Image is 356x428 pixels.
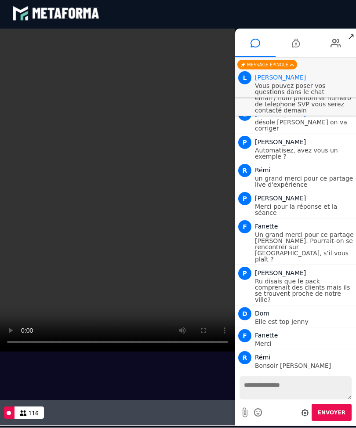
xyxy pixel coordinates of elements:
[238,269,251,282] span: P
[255,169,270,176] span: Rémi
[255,149,354,162] p: Automatisez, avez vous un exemple ?
[238,309,251,323] span: D
[255,365,354,371] p: Bonsoir [PERSON_NAME]
[255,356,270,363] span: Rémi
[255,312,269,319] span: Dom
[255,343,354,349] p: Merci
[255,225,278,232] span: Fanette
[4,409,15,421] button: Live
[255,234,354,265] p: Un grand merci pour ce partage [PERSON_NAME]. Pourrait-on se rencontrer sur [GEOGRAPHIC_DATA], s’...
[238,194,251,207] span: P
[255,121,354,134] p: désole [PERSON_NAME] on va corriger
[255,141,306,148] span: [PERSON_NAME]
[255,334,278,341] span: Fanette
[238,73,251,87] span: L
[255,85,354,116] p: Pour ceux qui souhaitent un RDV merci de m'indiquer votre email / nom prenom et numero de telepho...
[255,321,354,327] p: Elle est top Jenny
[255,280,354,305] p: Ru disais que le pack comprenait des clients mais ils se trouvent proche de notre ville?
[29,413,39,419] span: 116
[318,412,345,418] span: Envoyer
[255,76,306,83] span: Animateur
[255,197,306,204] span: [PERSON_NAME]
[255,85,354,97] p: Vous pouvez poser vos questions dans le chat
[255,206,354,218] p: Merci pour la réponse et la séance
[255,272,306,279] span: [PERSON_NAME]
[238,222,251,236] span: F
[238,353,251,366] span: R
[238,138,251,151] span: P
[255,178,354,190] p: un grand merci pour ce partage live d'expérience
[238,331,251,345] span: F
[346,31,356,47] span: ↗
[312,406,352,423] button: Envoyer
[238,166,251,179] span: R
[237,62,297,72] div: Message épinglé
